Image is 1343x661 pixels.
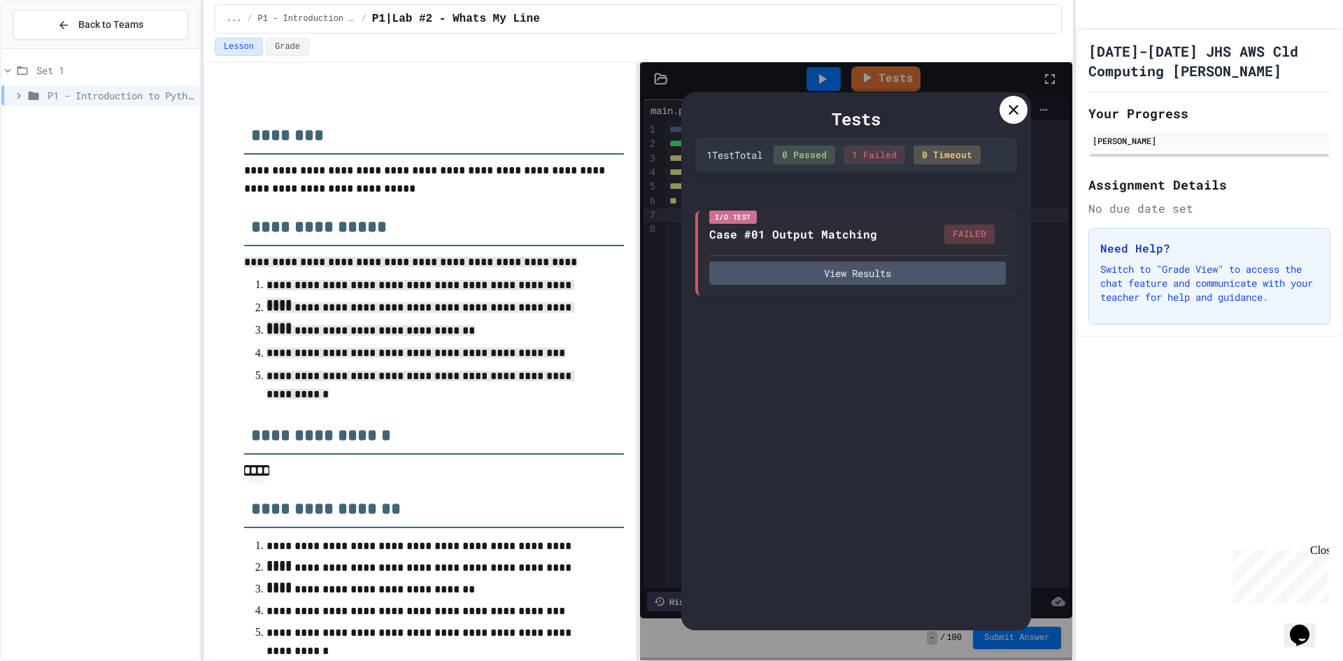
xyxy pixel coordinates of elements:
p: Switch to "Grade View" to access the chat feature and communicate with your teacher for help and ... [1100,262,1319,304]
button: Lesson [215,38,263,56]
div: FAILED [944,225,995,244]
iframe: chat widget [1284,605,1329,647]
button: Grade [266,38,309,56]
h3: Need Help? [1100,240,1319,257]
div: 0 Timeout [914,145,981,165]
div: 1 Failed [844,145,905,165]
span: P1|Lab #2 - Whats My Line [372,10,540,27]
span: ... [227,13,242,24]
span: Back to Teams [78,17,143,32]
span: / [247,13,252,24]
h2: Assignment Details [1088,175,1330,194]
div: Tests [695,106,1017,132]
div: Case #01 Output Matching [709,226,877,243]
button: View Results [709,262,1006,285]
div: I/O Test [709,211,757,224]
span: / [362,13,367,24]
button: Back to Teams [13,10,188,40]
span: Set 1 [36,63,194,78]
div: 1 Test Total [706,148,762,162]
div: Chat with us now!Close [6,6,97,89]
span: P1 - Introduction to Python [48,88,194,103]
h2: Your Progress [1088,104,1330,123]
iframe: chat widget [1227,544,1329,604]
h1: [DATE]-[DATE] JHS AWS Cld Computing [PERSON_NAME] [1088,41,1330,80]
div: 0 Passed [774,145,835,165]
div: No due date set [1088,200,1330,217]
span: P1 - Introduction to Python [258,13,356,24]
div: [PERSON_NAME] [1093,134,1326,147]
